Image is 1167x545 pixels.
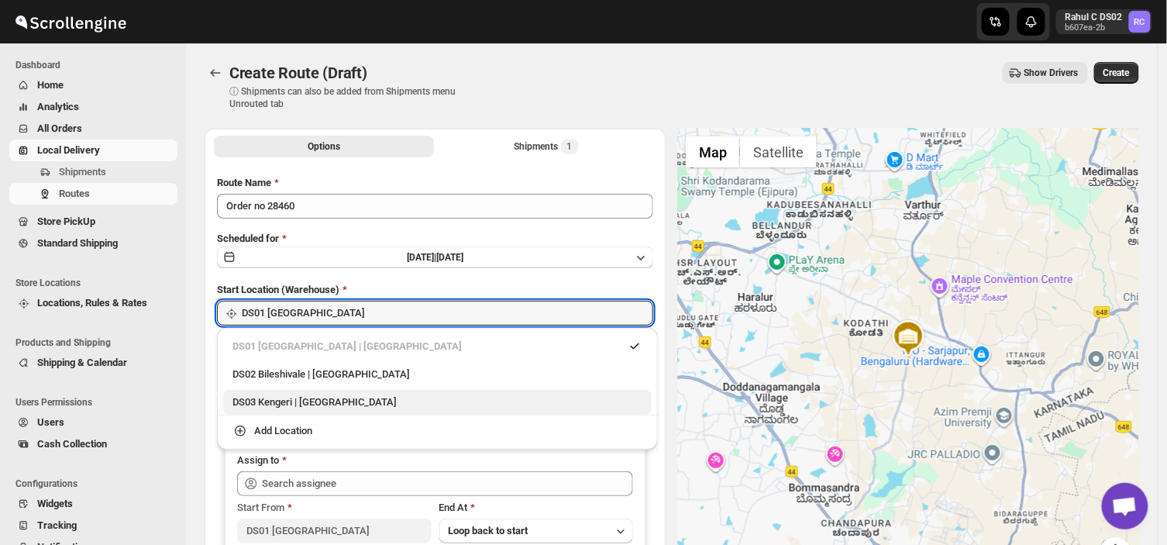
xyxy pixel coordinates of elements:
button: Routes [205,62,226,84]
button: All Orders [9,118,177,140]
p: ⓘ Shipments can also be added from Shipments menu Unrouted tab [229,85,473,110]
span: Create [1103,67,1130,79]
span: Tracking [37,519,77,531]
div: DS03 Kengeri | [GEOGRAPHIC_DATA] [232,395,642,410]
span: Route Name [217,177,271,188]
span: Loop back to start [449,525,528,536]
button: Widgets [9,493,177,515]
button: Tracking [9,515,177,536]
li: DS01 Sarjapur [217,334,658,359]
span: Create Route (Draft) [229,64,367,82]
button: [DATE]|[DATE] [217,247,653,268]
span: Home [37,79,64,91]
span: Locations, Rules & Rates [37,297,147,309]
button: Routes [9,183,177,205]
div: DS02 Bileshivale | [GEOGRAPHIC_DATA] [232,367,642,382]
span: [DATE] | [407,252,436,263]
span: Scheduled for [217,233,279,244]
span: Routes [59,188,90,199]
span: Show Drivers [1024,67,1079,79]
input: Search location [242,301,653,326]
button: Users [9,412,177,433]
div: DS01 [GEOGRAPHIC_DATA] | [GEOGRAPHIC_DATA] [232,339,642,354]
span: 1 [567,140,573,153]
button: Show street map [686,136,740,167]
span: Shipping & Calendar [37,357,127,368]
span: Users [37,416,64,428]
input: Search assignee [262,471,633,496]
img: ScrollEngine [12,2,129,41]
button: All Route Options [214,136,434,157]
button: Home [9,74,177,96]
span: Start Location (Warehouse) [217,284,339,295]
span: Widgets [37,498,73,509]
span: Store PickUp [37,216,95,227]
button: Cash Collection [9,433,177,455]
div: Assign to [237,453,279,468]
button: Create [1094,62,1139,84]
span: Options [308,140,340,153]
button: Show satellite imagery [740,136,817,167]
span: Start From [237,502,284,513]
span: Users Permissions [15,396,178,409]
p: b607ea-2b [1065,23,1123,33]
span: Store Locations [15,277,178,289]
p: Rahul C DS02 [1065,11,1123,23]
span: Cash Collection [37,438,107,450]
input: Eg: Bengaluru Route [217,194,653,219]
span: Products and Shipping [15,336,178,349]
span: Local Delivery [37,144,100,156]
div: Open chat [1102,483,1148,529]
span: Standard Shipping [37,237,118,249]
span: Analytics [37,101,79,112]
text: RC [1134,17,1145,27]
span: Dashboard [15,59,178,71]
div: End At [439,500,633,516]
li: DS03 Kengeri [217,387,658,416]
div: Add Location [254,423,312,439]
span: All Orders [37,122,82,134]
button: Locations, Rules & Rates [9,292,177,314]
button: Shipping & Calendar [9,352,177,374]
span: [DATE] [436,252,463,263]
span: Rahul C DS02 [1129,11,1151,33]
button: Analytics [9,96,177,118]
span: Shipments [59,166,106,178]
span: Configurations [15,478,178,490]
div: Shipments [515,139,579,154]
li: DS02 Bileshivale [217,359,658,387]
button: Selected Shipments [437,136,657,157]
button: Shipments [9,161,177,183]
button: User menu [1056,9,1152,34]
button: Loop back to start [439,519,633,543]
button: Show Drivers [1003,62,1088,84]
